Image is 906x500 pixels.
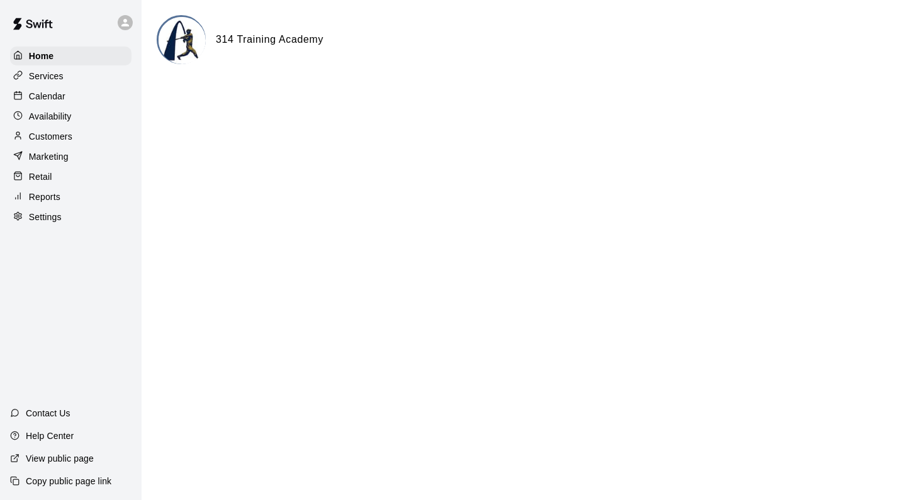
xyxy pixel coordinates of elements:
p: Services [29,70,64,82]
a: Home [10,47,131,65]
p: Home [29,50,54,62]
a: Settings [10,208,131,226]
p: Calendar [29,90,65,103]
p: Marketing [29,150,69,163]
p: Help Center [26,430,74,442]
p: Contact Us [26,407,70,419]
a: Reports [10,187,131,206]
img: 314 Training Academy logo [159,17,206,64]
p: Settings [29,211,62,223]
p: View public page [26,452,94,465]
p: Copy public page link [26,475,111,487]
a: Retail [10,167,131,186]
p: Retail [29,170,52,183]
a: Availability [10,107,131,126]
a: Services [10,67,131,86]
p: Availability [29,110,72,123]
a: Customers [10,127,131,146]
a: Marketing [10,147,131,166]
p: Customers [29,130,72,143]
p: Reports [29,191,60,203]
a: Calendar [10,87,131,106]
h6: 314 Training Academy [216,31,323,48]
